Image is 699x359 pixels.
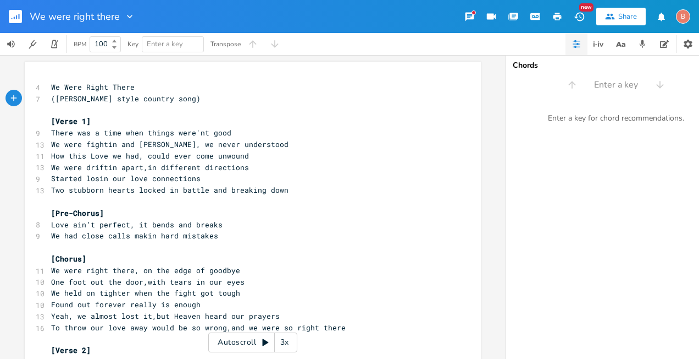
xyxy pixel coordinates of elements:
[51,94,201,104] span: ([PERSON_NAME] style country song)
[51,162,249,172] span: We were driftin apart,in different directions
[51,208,104,218] span: [Pre-Chorus]
[210,41,241,47] div: Transpose
[147,39,183,49] span: Enter a key
[51,116,91,126] span: [Verse 1]
[51,151,249,161] span: How this Love we had, could ever come unwound
[51,128,231,138] span: There was a time when things were'nt good
[618,12,637,21] div: Share
[51,323,346,333] span: To throw our love away would be so wrong,and we were so right there
[51,220,223,230] span: Love ain’t perfect, it bends and breaks
[51,254,86,264] span: [Chorus]
[51,288,240,298] span: We held on tighter when the fight got tough
[51,311,280,321] span: Yeah, we almost lost it,but Heaven heard our prayers
[676,4,690,29] button: B
[579,3,593,12] div: New
[51,265,240,275] span: We were right there, on the edge of goodbye
[208,333,297,352] div: Autoscroll
[568,7,590,26] button: New
[51,173,201,183] span: Started losin our love connections
[30,12,120,21] span: We were right there
[51,345,91,355] span: [Verse 2]
[594,79,638,91] span: Enter a key
[51,82,135,92] span: We Were Right There
[127,41,138,47] div: Key
[676,9,690,24] div: bjb3598
[74,41,86,47] div: BPM
[51,277,245,287] span: One foot out the door,with tears in our eyes
[275,333,295,352] div: 3x
[51,139,289,149] span: We were fightin and [PERSON_NAME], we never understood
[596,8,646,25] button: Share
[51,231,218,241] span: We had close calls makin hard mistakes
[51,300,201,309] span: Found out forever really is enough
[51,185,289,195] span: Two stubborn hearts locked in battle and breaking down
